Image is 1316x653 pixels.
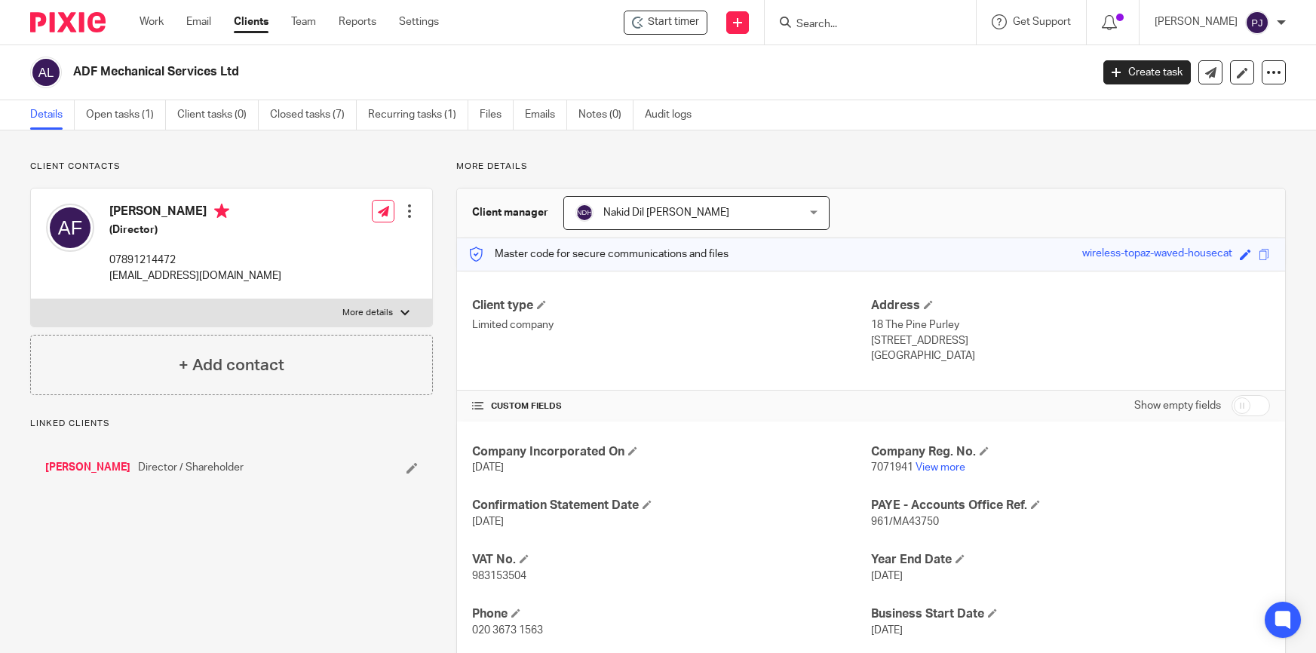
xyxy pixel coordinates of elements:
[871,625,903,636] span: [DATE]
[234,14,268,29] a: Clients
[472,571,526,581] span: 983153504
[472,462,504,473] span: [DATE]
[472,444,871,460] h4: Company Incorporated On
[871,348,1270,363] p: [GEOGRAPHIC_DATA]
[30,12,106,32] img: Pixie
[1082,246,1232,263] div: wireless-topaz-waved-housecat
[871,517,939,527] span: 961/MA43750
[1134,398,1221,413] label: Show empty fields
[624,11,707,35] div: ADF Mechanical Services Ltd
[648,14,699,30] span: Start timer
[795,18,931,32] input: Search
[575,204,594,222] img: svg%3E
[86,100,166,130] a: Open tasks (1)
[399,14,439,29] a: Settings
[270,100,357,130] a: Closed tasks (7)
[871,498,1270,514] h4: PAYE - Accounts Office Ref.
[480,100,514,130] a: Files
[871,571,903,581] span: [DATE]
[1155,14,1238,29] p: [PERSON_NAME]
[214,204,229,219] i: Primary
[472,517,504,527] span: [DATE]
[30,418,433,430] p: Linked clients
[525,100,567,130] a: Emails
[472,317,871,333] p: Limited company
[109,204,281,222] h4: [PERSON_NAME]
[339,14,376,29] a: Reports
[456,161,1286,173] p: More details
[472,552,871,568] h4: VAT No.
[46,204,94,252] img: svg%3E
[1245,11,1269,35] img: svg%3E
[871,444,1270,460] h4: Company Reg. No.
[472,625,543,636] span: 020 3673 1563
[177,100,259,130] a: Client tasks (0)
[140,14,164,29] a: Work
[871,333,1270,348] p: [STREET_ADDRESS]
[1103,60,1191,84] a: Create task
[578,100,633,130] a: Notes (0)
[645,100,703,130] a: Audit logs
[291,14,316,29] a: Team
[871,606,1270,622] h4: Business Start Date
[368,100,468,130] a: Recurring tasks (1)
[871,298,1270,314] h4: Address
[472,498,871,514] h4: Confirmation Statement Date
[179,354,284,377] h4: + Add contact
[109,253,281,268] p: 07891214472
[30,57,62,88] img: svg%3E
[138,460,244,475] span: Director / Shareholder
[916,462,965,473] a: View more
[342,307,393,319] p: More details
[109,222,281,238] h5: (Director)
[472,298,871,314] h4: Client type
[30,161,433,173] p: Client contacts
[468,247,729,262] p: Master code for secure communications and files
[45,460,130,475] a: [PERSON_NAME]
[109,268,281,284] p: [EMAIL_ADDRESS][DOMAIN_NAME]
[603,207,729,218] span: Nakid Dil [PERSON_NAME]
[1013,17,1071,27] span: Get Support
[472,400,871,412] h4: CUSTOM FIELDS
[30,100,75,130] a: Details
[472,205,548,220] h3: Client manager
[73,64,879,80] h2: ADF Mechanical Services Ltd
[871,462,913,473] span: 7071941
[472,606,871,622] h4: Phone
[871,317,1270,333] p: 18 The Pine Purley
[186,14,211,29] a: Email
[871,552,1270,568] h4: Year End Date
